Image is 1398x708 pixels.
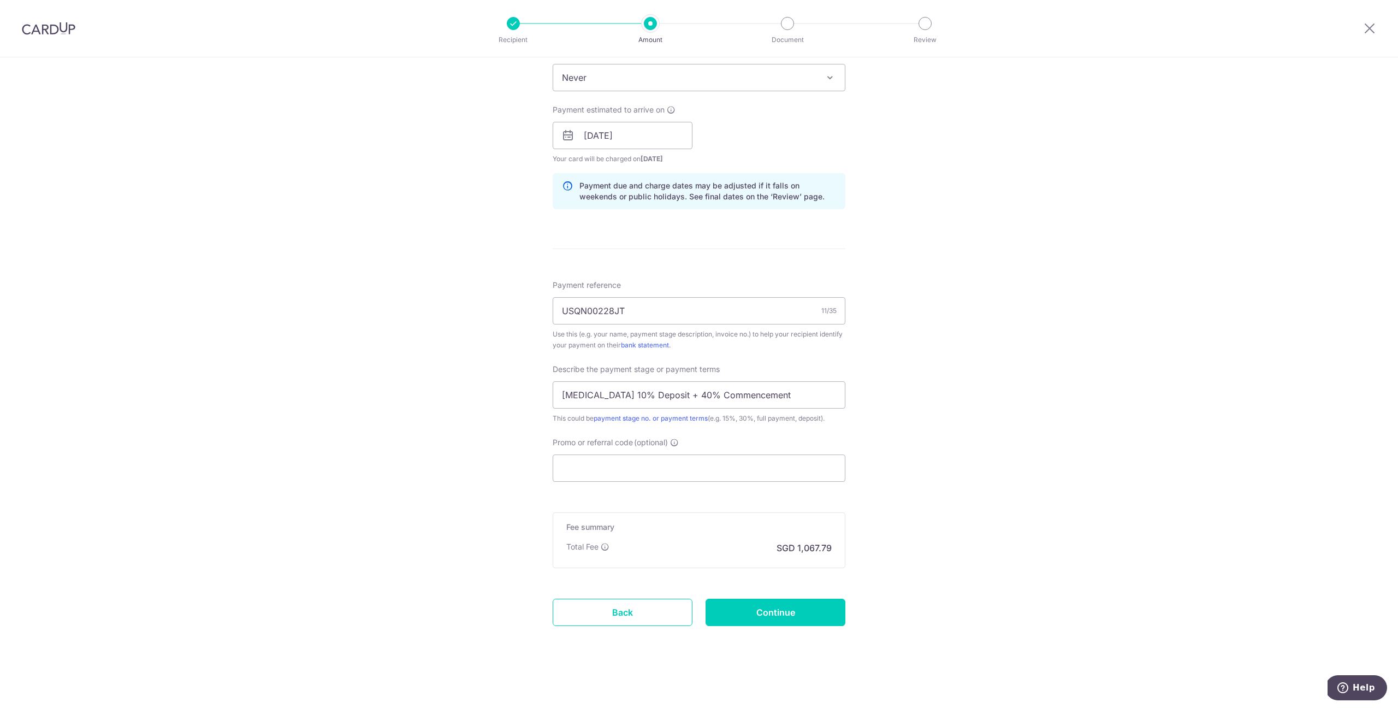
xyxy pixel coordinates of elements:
[1328,675,1387,703] iframe: Opens a widget where you can find more information
[641,155,663,163] span: [DATE]
[553,104,665,115] span: Payment estimated to arrive on
[553,413,845,424] div: This could be (e.g. 15%, 30%, full payment, deposit).
[777,541,832,554] p: SGD 1,067.79
[566,522,832,533] h5: Fee summary
[610,34,691,45] p: Amount
[22,22,75,35] img: CardUp
[747,34,828,45] p: Document
[553,437,633,448] span: Promo or referral code
[553,64,845,91] span: Never
[553,364,720,375] span: Describe the payment stage or payment terms
[885,34,965,45] p: Review
[553,329,845,351] div: Use this (e.g. your name, payment stage description, invoice no.) to help your recipient identify...
[594,414,708,422] a: payment stage no. or payment terms
[553,280,621,291] span: Payment reference
[553,122,692,149] input: DD / MM / YYYY
[621,341,669,349] a: bank statement
[566,541,599,552] p: Total Fee
[706,599,845,626] input: Continue
[579,180,836,202] p: Payment due and charge dates may be adjusted if it falls on weekends or public holidays. See fina...
[821,305,837,316] div: 11/35
[553,154,692,164] span: Your card will be charged on
[634,437,668,448] span: (optional)
[553,599,692,626] a: Back
[473,34,554,45] p: Recipient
